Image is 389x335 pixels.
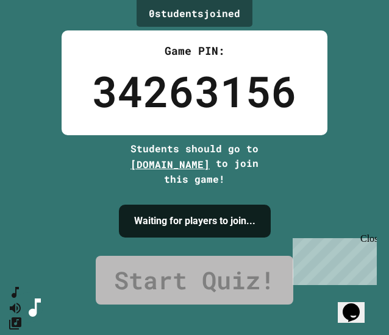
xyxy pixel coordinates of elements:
[134,214,255,228] h4: Waiting for players to join...
[5,5,84,77] div: Chat with us now!Close
[92,43,297,59] div: Game PIN:
[338,286,377,323] iframe: chat widget
[130,158,210,171] span: [DOMAIN_NAME]
[96,256,293,305] a: Start Quiz!
[288,233,377,285] iframe: chat widget
[8,285,23,300] button: SpeedDial basic example
[118,141,271,186] div: Students should go to to join this game!
[92,59,297,123] div: 34263156
[8,316,23,331] button: Change Music
[8,300,23,316] button: Mute music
